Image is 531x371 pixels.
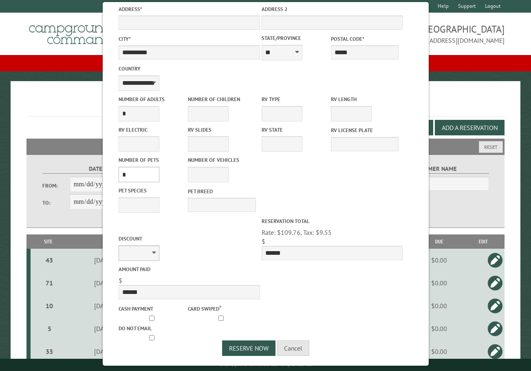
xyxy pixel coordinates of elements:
label: Number of Pets [119,156,186,164]
label: Address 2 [261,5,402,13]
label: RV Length [330,95,398,103]
label: RV Type [261,95,329,103]
label: Pet species [119,187,186,194]
td: $0.00 [416,340,463,363]
small: © Campground Commander LLC. All rights reserved. [220,362,312,367]
th: Site [31,234,66,249]
label: Country [119,65,260,73]
div: [DATE] - [DATE] [67,279,163,287]
div: [DATE] - [DATE] [67,256,163,264]
th: Dates [66,234,164,249]
th: Due [416,234,463,249]
div: 71 [34,279,65,287]
h2: Filters [26,139,505,154]
button: Reset [479,141,503,153]
button: Add a Reservation [435,120,505,135]
span: $ [261,237,265,245]
td: $0.00 [416,272,463,294]
div: 10 [34,302,65,310]
label: State/Province [261,34,329,42]
label: From: [42,182,70,190]
label: Amount paid [119,265,260,273]
label: Number of Adults [119,95,186,103]
label: Card swiped [188,304,256,313]
label: Cash payment [119,305,186,313]
div: 33 [34,347,65,356]
th: Edit [463,234,505,249]
td: $0.00 [416,294,463,317]
button: Reserve Now [222,340,275,356]
a: ? [219,304,221,310]
div: 43 [34,256,65,264]
button: Cancel [277,340,309,356]
label: RV License Plate [330,126,398,134]
div: [DATE] - [DATE] [67,302,163,310]
td: $0.00 [416,317,463,340]
label: Number of Children [188,95,256,103]
span: $ [119,276,122,285]
label: Reservation Total [261,217,402,225]
label: Do not email [119,325,186,332]
label: To: [42,199,70,207]
div: [DATE] - [DATE] [67,325,163,333]
td: $0.00 [416,249,463,272]
label: Number of Vehicles [188,156,256,164]
label: Pet breed [188,188,256,195]
div: [DATE] - [DATE] [67,347,163,356]
h1: Reservations [26,94,505,117]
label: Postal Code [330,35,398,43]
label: RV Electric [119,126,186,134]
label: Customer Name [379,164,489,174]
img: Campground Commander [26,16,128,48]
label: Dates [42,164,152,174]
label: Discount [119,235,260,243]
label: RV State [261,126,329,134]
label: Address [119,5,260,13]
span: Rate: $109.76, Tax: $9.55 [261,228,331,236]
div: 5 [34,325,65,333]
label: City [119,35,260,43]
label: RV Slides [188,126,256,134]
